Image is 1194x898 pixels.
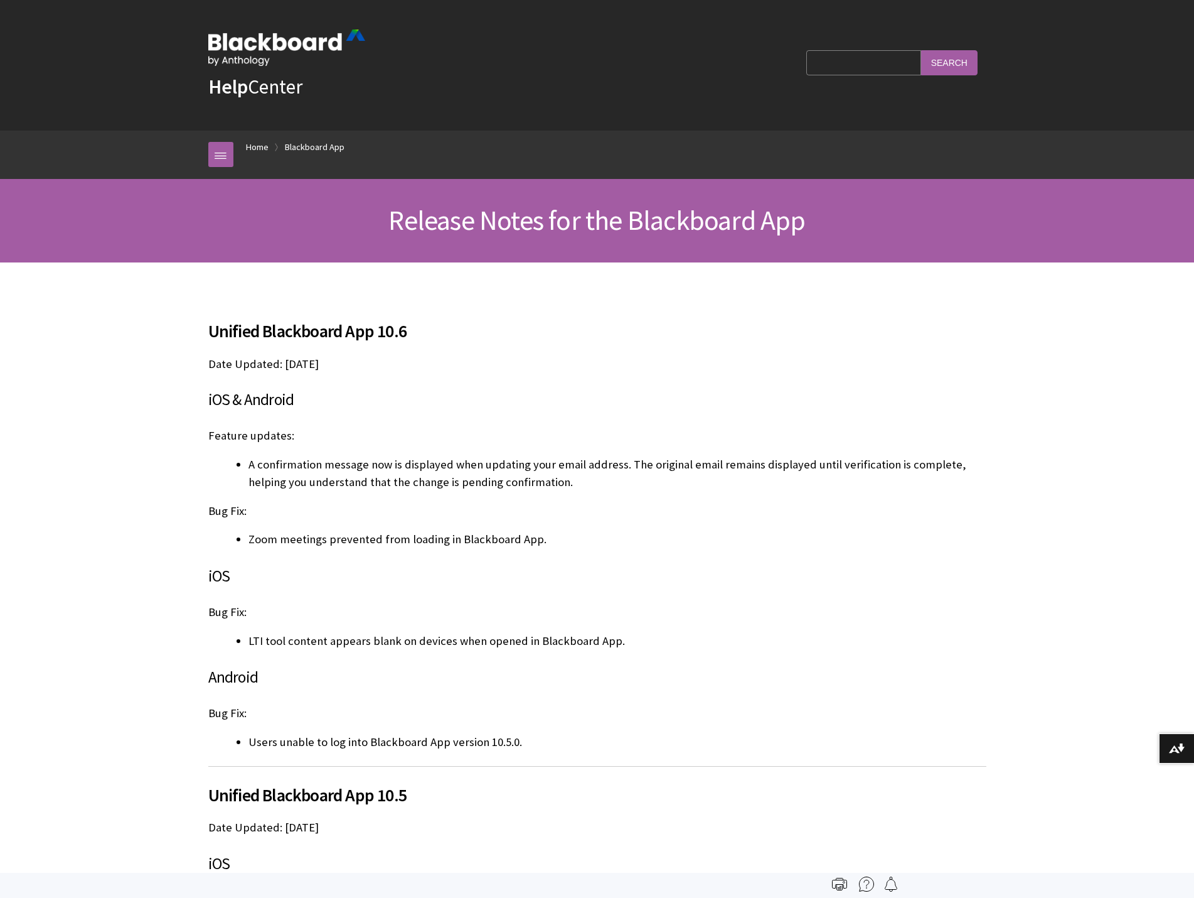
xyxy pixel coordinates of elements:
[208,356,986,372] p: Date Updated: [DATE]
[248,531,986,548] li: Zoom meetings prevented from loading in Blackboard App.
[208,428,986,444] p: Feature updates:
[285,139,344,155] a: Blackboard App
[208,604,986,620] p: Bug Fix:
[248,733,986,751] li: Users unable to log into Blackboard App version 10.5.0.
[208,30,365,66] img: Blackboard by Anthology
[208,74,248,99] strong: Help
[208,565,986,588] h3: iOS
[208,852,986,876] h3: iOS
[208,705,986,722] p: Bug Fix:
[246,139,269,155] a: Home
[208,318,986,344] span: Unified Blackboard App 10.6
[248,456,986,491] li: A confirmation message now is displayed when updating your email address. The original email rema...
[859,877,874,892] img: More help
[832,877,847,892] img: Print
[208,820,986,836] p: Date Updated: [DATE]
[248,632,986,650] li: LTI tool content appears blank on devices when opened in Blackboard App.
[208,666,986,690] h3: Android
[208,388,986,412] h3: iOS & Android
[388,203,805,237] span: Release Notes for the Blackboard App
[883,877,898,892] img: Follow this page
[921,50,978,75] input: Search
[208,782,986,808] span: Unified Blackboard App 10.5
[208,74,302,99] a: HelpCenter
[208,503,986,519] p: Bug Fix:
